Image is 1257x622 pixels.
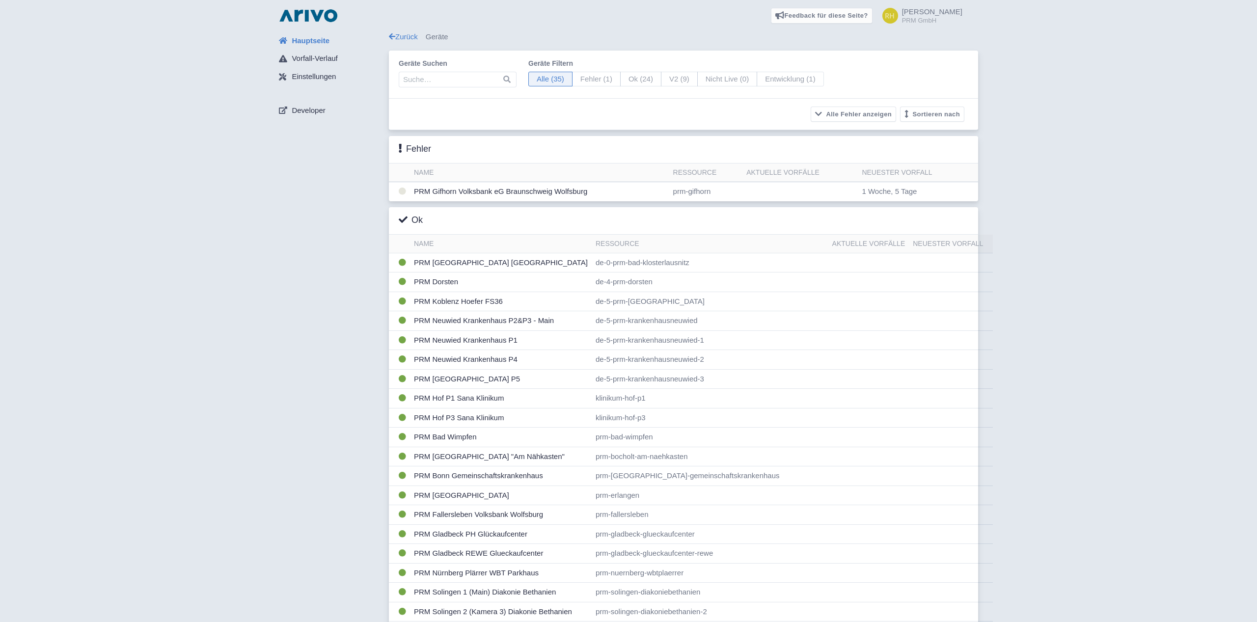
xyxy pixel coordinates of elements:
span: 1 Woche, 5 Tage [862,187,917,195]
td: PRM [GEOGRAPHIC_DATA] P5 [410,369,592,389]
td: prm-[GEOGRAPHIC_DATA]-gemeinschaftskrankenhaus [592,466,828,486]
button: Sortieren nach [900,107,964,122]
a: Einstellungen [271,68,389,86]
td: prm-gifhorn [669,182,743,201]
a: Hauptseite [271,31,389,50]
div: Geräte [389,31,978,43]
button: Alle Fehler anzeigen [811,107,896,122]
td: prm-gladbeck-glueckaufcenter [592,524,828,544]
th: Aktuelle Vorfälle [828,235,909,253]
a: Vorfall-Verlauf [271,50,389,68]
span: Ok (24) [620,72,661,87]
td: de-5-prm-krankenhausneuwied-3 [592,369,828,389]
td: PRM Hof P1 Sana Klinikum [410,389,592,408]
span: Vorfall-Verlauf [292,53,337,64]
td: PRM [GEOGRAPHIC_DATA] [410,486,592,505]
td: PRM [GEOGRAPHIC_DATA] [GEOGRAPHIC_DATA] [410,253,592,272]
td: PRM [GEOGRAPHIC_DATA] "Am Nähkasten" [410,447,592,466]
th: Ressource [669,163,743,182]
img: logo [277,8,340,24]
td: de-5-prm-krankenhausneuwied-1 [592,330,828,350]
a: [PERSON_NAME] PRM GmbH [876,8,962,24]
a: Developer [271,101,389,120]
span: Alle (35) [528,72,573,87]
td: PRM Neuwied Krankenhaus P2&P3 - Main [410,311,592,331]
span: Developer [292,105,325,116]
span: Einstellungen [292,71,336,82]
th: Ressource [592,235,828,253]
span: Nicht Live (0) [697,72,757,87]
td: klinikum-hof-p3 [592,408,828,428]
td: PRM Nürnberg Plärrer WBT Parkhaus [410,563,592,583]
td: PRM Dorsten [410,272,592,292]
th: Neuester Vorfall [909,235,993,253]
span: [PERSON_NAME] [902,7,962,16]
td: prm-solingen-diakoniebethanien-2 [592,602,828,622]
td: PRM Bad Wimpfen [410,428,592,447]
td: PRM Gladbeck PH Glückaufcenter [410,524,592,544]
td: prm-erlangen [592,486,828,505]
td: prm-bocholt-am-naehkasten [592,447,828,466]
td: de-5-prm-krankenhausneuwied [592,311,828,331]
td: PRM Solingen 2 (Kamera 3) Diakonie Bethanien [410,602,592,622]
a: Zurück [389,32,418,41]
label: Geräte suchen [399,58,517,69]
span: Hauptseite [292,35,329,47]
td: prm-fallersleben [592,505,828,525]
input: Suche… [399,72,517,87]
td: de-0-prm-bad-klosterlausnitz [592,253,828,272]
small: PRM GmbH [902,17,962,24]
td: prm-bad-wimpfen [592,428,828,447]
td: PRM Neuwied Krankenhaus P1 [410,330,592,350]
h3: Fehler [399,144,431,155]
span: V2 (9) [661,72,698,87]
td: PRM Gifhorn Volksbank eG Braunschweig Wolfsburg [410,182,669,201]
td: PRM Hof P3 Sana Klinikum [410,408,592,428]
td: klinikum-hof-p1 [592,389,828,408]
td: prm-solingen-diakoniebethanien [592,583,828,602]
td: PRM Neuwied Krankenhaus P4 [410,350,592,370]
th: Name [410,163,669,182]
td: PRM Koblenz Hoefer FS36 [410,292,592,311]
a: Feedback für diese Seite? [771,8,873,24]
td: PRM Fallersleben Volksbank Wolfsburg [410,505,592,525]
td: de-5-prm-krankenhausneuwied-2 [592,350,828,370]
td: PRM Bonn Gemeinschaftskrankenhaus [410,466,592,486]
td: PRM Gladbeck REWE Glueckaufcenter [410,544,592,564]
span: Fehler (1) [572,72,621,87]
td: PRM Solingen 1 (Main) Diakonie Bethanien [410,583,592,602]
label: Geräte filtern [528,58,824,69]
td: prm-nuernberg-wbtplaerrer [592,563,828,583]
h3: Ok [399,215,423,226]
th: Aktuelle Vorfälle [742,163,858,182]
span: Entwicklung (1) [757,72,824,87]
th: Name [410,235,592,253]
th: Neuester Vorfall [858,163,978,182]
td: de-5-prm-[GEOGRAPHIC_DATA] [592,292,828,311]
td: de-4-prm-dorsten [592,272,828,292]
td: prm-gladbeck-glueckaufcenter-rewe [592,544,828,564]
